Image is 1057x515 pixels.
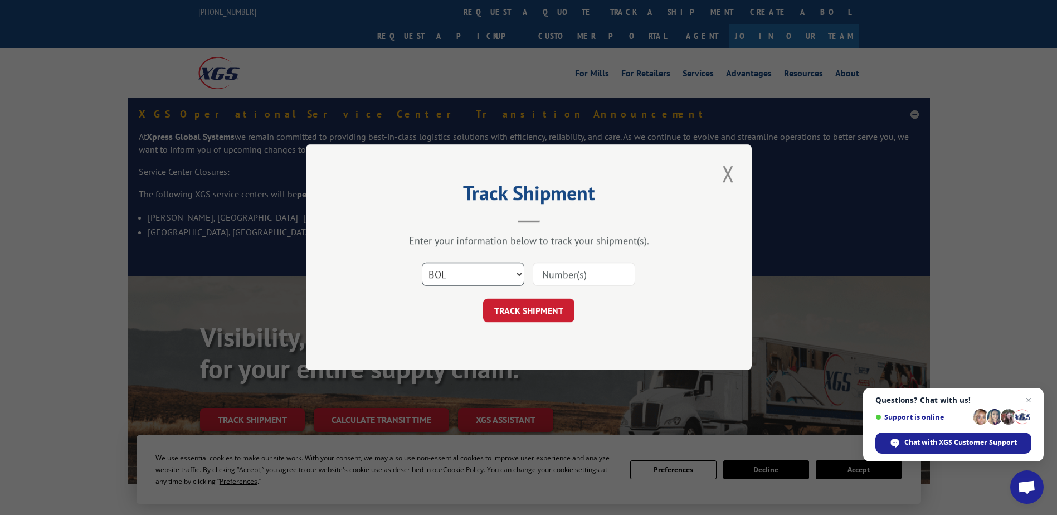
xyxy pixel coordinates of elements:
[533,263,635,286] input: Number(s)
[875,396,1031,405] span: Questions? Chat with us!
[483,299,574,323] button: TRACK SHIPMENT
[875,413,969,421] span: Support is online
[362,235,696,247] div: Enter your information below to track your shipment(s).
[362,185,696,206] h2: Track Shipment
[904,438,1017,448] span: Chat with XGS Customer Support
[1010,470,1044,504] a: Open chat
[875,433,1031,454] span: Chat with XGS Customer Support
[719,158,738,189] button: Close modal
